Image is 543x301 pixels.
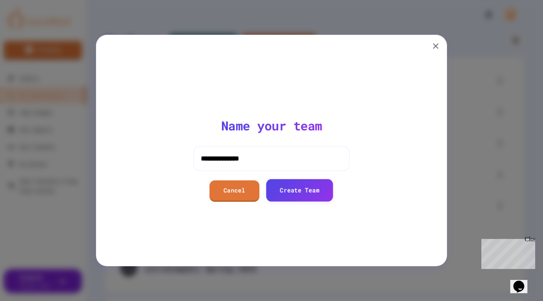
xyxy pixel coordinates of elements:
[3,3,54,50] div: Chat with us now!Close
[510,270,535,293] iframe: chat widget
[221,118,322,134] h4: Name your team
[209,180,259,202] a: Cancel
[478,236,535,269] iframe: chat widget
[266,179,333,201] a: Create Team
